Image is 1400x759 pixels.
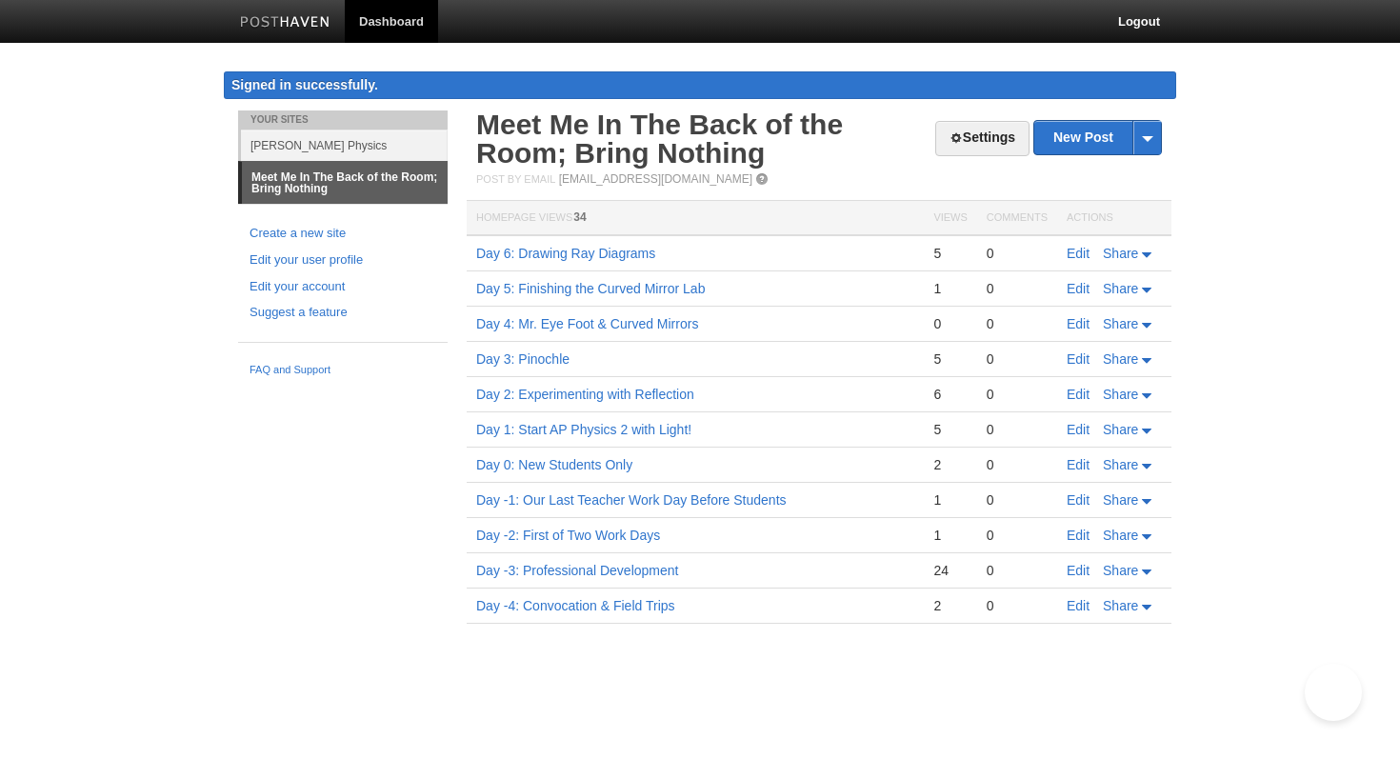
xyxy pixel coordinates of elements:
a: Edit [1067,422,1090,437]
div: 0 [987,421,1048,438]
div: 24 [933,562,967,579]
div: 0 [987,562,1048,579]
a: Day -3: Professional Development [476,563,678,578]
a: Edit [1067,457,1090,472]
a: Day 3: Pinochle [476,351,570,367]
div: 2 [933,597,967,614]
span: Share [1103,387,1138,402]
a: Edit [1067,316,1090,331]
a: Edit [1067,492,1090,508]
th: Homepage Views [467,201,924,236]
a: Edit your user profile [250,250,436,270]
li: Your Sites [238,110,448,130]
div: 0 [987,386,1048,403]
a: Day 0: New Students Only [476,457,632,472]
span: Share [1103,281,1138,296]
span: Share [1103,457,1138,472]
a: Day 6: Drawing Ray Diagrams [476,246,655,261]
span: Share [1103,316,1138,331]
span: Share [1103,492,1138,508]
a: Suggest a feature [250,303,436,323]
a: Day 4: Mr. Eye Foot & Curved Mirrors [476,316,698,331]
div: 0 [987,245,1048,262]
a: Edit [1067,351,1090,367]
a: [EMAIL_ADDRESS][DOMAIN_NAME] [559,172,752,186]
a: Edit [1067,528,1090,543]
span: Share [1103,598,1138,613]
div: 1 [933,280,967,297]
th: Actions [1057,201,1171,236]
div: 5 [933,245,967,262]
a: Edit [1067,387,1090,402]
span: Share [1103,528,1138,543]
a: Edit [1067,598,1090,613]
div: 0 [987,527,1048,544]
span: Share [1103,422,1138,437]
span: Share [1103,351,1138,367]
a: Edit your account [250,277,436,297]
a: Day 1: Start AP Physics 2 with Light! [476,422,691,437]
div: 0 [987,350,1048,368]
a: FAQ and Support [250,362,436,379]
a: Settings [935,121,1030,156]
div: Signed in successfully. [224,71,1176,99]
img: Posthaven-bar [240,16,330,30]
a: Edit [1067,563,1090,578]
span: Post by Email [476,173,555,185]
a: Day -2: First of Two Work Days [476,528,660,543]
div: 5 [933,350,967,368]
span: Share [1103,246,1138,261]
th: Comments [977,201,1057,236]
iframe: Help Scout Beacon - Open [1305,664,1362,721]
a: Day -1: Our Last Teacher Work Day Before Students [476,492,787,508]
div: 0 [987,456,1048,473]
div: 0 [987,491,1048,509]
span: Share [1103,563,1138,578]
a: New Post [1034,121,1161,154]
th: Views [924,201,976,236]
span: 34 [573,210,586,224]
a: Create a new site [250,224,436,244]
div: 2 [933,456,967,473]
div: 0 [987,280,1048,297]
div: 0 [987,597,1048,614]
a: Day 2: Experimenting with Reflection [476,387,694,402]
a: Day 5: Finishing the Curved Mirror Lab [476,281,705,296]
a: Day -4: Convocation & Field Trips [476,598,675,613]
div: 1 [933,491,967,509]
a: Edit [1067,281,1090,296]
a: Meet Me In The Back of the Room; Bring Nothing [242,162,448,204]
a: [PERSON_NAME] Physics [241,130,448,161]
div: 5 [933,421,967,438]
div: 1 [933,527,967,544]
div: 6 [933,386,967,403]
div: 0 [987,315,1048,332]
a: Edit [1067,246,1090,261]
a: Meet Me In The Back of the Room; Bring Nothing [476,109,843,169]
div: 0 [933,315,967,332]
